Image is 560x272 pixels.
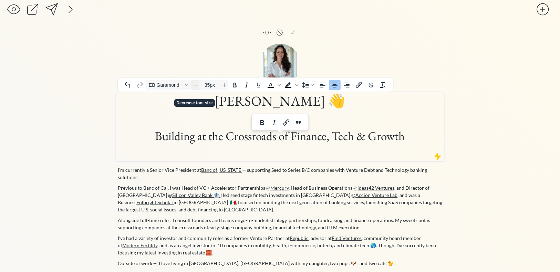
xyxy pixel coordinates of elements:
button: Redo [134,80,146,90]
a: Find Ventures [332,235,362,241]
a: Accion Venture Lab [355,192,397,198]
button: Undo [122,80,134,90]
div: Text color Black [265,80,282,90]
a: Modern Fertility [122,242,157,248]
a: Silicon Valley Bank 🏦. [172,192,220,198]
p: Previous to Banc of Cal, I was Head of VC + Accelerator Partnerships @ , Head of Business Operati... [118,184,443,213]
div: Background color Black [282,80,300,90]
p: Outside of work -- I love living in [GEOGRAPHIC_DATA], [GEOGRAPHIC_DATA] with my daughter, two pu... [118,260,443,267]
a: Banc of [US_STATE] [201,167,242,173]
button: Font EB Garamond [146,80,191,90]
a: Mercury [270,185,289,191]
p: I'm currently a Senior Vice President at -- supporting Seed to Series B/C companies with Venture ... [118,166,443,181]
button: Align left [317,80,329,90]
button: Underline [253,80,265,90]
button: Bold [256,118,268,127]
button: Strikethrough [365,80,377,90]
button: Decrease font size [191,80,199,90]
p: go-to-market strategy, partnerships, fundraising, and finance operations early-stage company buil... [118,217,443,231]
button: Italic [268,118,280,127]
button: Align center [329,80,341,90]
button: Italic [241,80,252,90]
button: Bold [229,80,240,90]
span: Alongside full-time roles, I consult founders and teams on [118,217,240,223]
span: EB Garamond [149,82,183,88]
span: . [360,224,361,230]
button: Line height [300,80,317,90]
button: Clear formatting [377,80,389,90]
a: ideas42 Ventures [357,185,394,191]
button: Link [280,118,292,127]
span: Building at the Crossroads of Finance, Tech & Growth [155,128,405,144]
p: I've had a variety of investor and community roles as a former Venture Partner at , advisor at , ... [118,234,443,256]
a: Republic [290,235,309,241]
button: Blockquote [292,118,304,127]
button: Increase font size [220,80,228,90]
button: Insert/edit link [353,80,365,90]
button: Align right [341,80,353,90]
h1: [PERSON_NAME] 👋 [117,92,443,109]
a: Fulbright Scholar [136,199,174,205]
